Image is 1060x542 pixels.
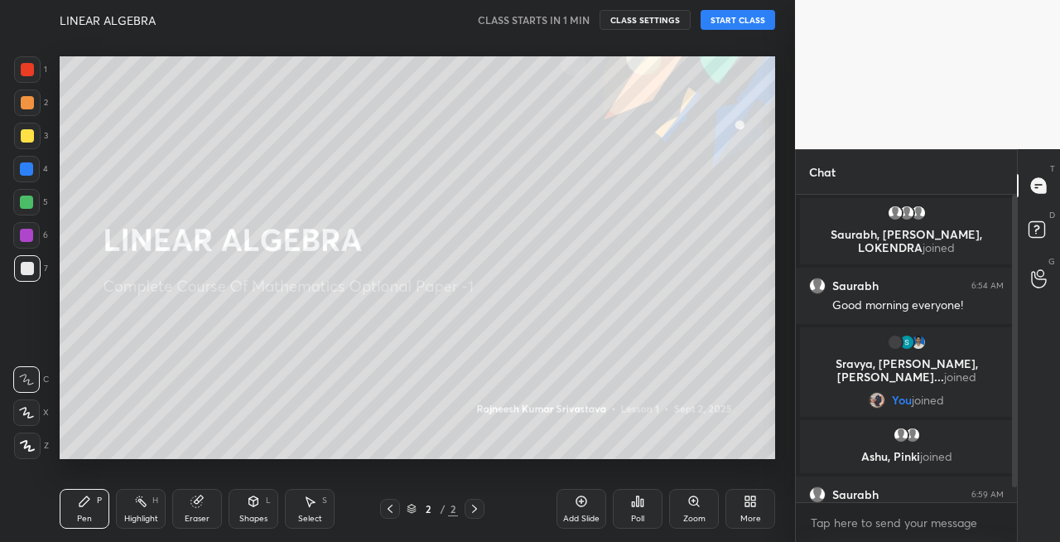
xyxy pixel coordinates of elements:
button: START CLASS [701,10,775,30]
div: More [740,515,761,523]
button: CLASS SETTINGS [600,10,691,30]
div: 5 [13,189,48,215]
h4: LINEAR ALGEBRA [60,12,156,28]
div: Poll [631,515,644,523]
div: grid [796,195,1017,502]
img: default.png [887,205,903,221]
div: X [13,399,49,426]
div: 4 [13,156,48,182]
p: T [1050,162,1055,175]
div: 6:59 AM [971,490,1004,500]
span: joined [944,369,976,385]
img: 99afaf4f6d9844c391ed644a31ae55fd.jpg [910,334,927,351]
div: 3 [14,123,48,149]
div: C [13,366,49,393]
p: Chat [796,150,849,194]
div: Z [14,433,49,459]
div: Eraser [185,515,210,523]
div: Shapes [239,515,267,523]
p: Ashu, Pinki [810,450,1003,463]
img: default.png [893,427,909,443]
div: 2 [14,90,48,116]
img: default.png [910,205,927,221]
div: Select [298,515,322,523]
span: joined [920,448,952,464]
div: 2 [420,504,436,514]
div: Zoom [683,515,706,523]
img: default.png [899,205,915,221]
h6: Saurabh [832,487,879,502]
p: Sravya, [PERSON_NAME], [PERSON_NAME]... [810,357,1003,384]
span: joined [923,240,955,255]
div: H [152,496,158,505]
p: G [1048,255,1055,268]
p: D [1049,209,1055,221]
img: default.png [809,486,826,503]
img: f1a93d7646ed4831a049d1f15230d193.36368080_3 [899,334,915,351]
div: 7 [14,255,48,282]
div: Pen [77,515,92,523]
div: S [322,496,327,505]
div: / [440,504,445,514]
h5: CLASS STARTS IN 1 MIN [478,12,590,27]
div: 1 [14,56,47,83]
h6: Saurabh [832,278,879,293]
div: Highlight [124,515,158,523]
div: 6 [13,222,48,249]
div: Good morning everyone! [832,298,1004,314]
img: default.png [904,427,921,443]
div: L [266,496,271,505]
span: joined [912,394,944,407]
div: Add Slide [563,515,600,523]
p: Saurabh, [PERSON_NAME], LOKENDRA [810,228,1003,254]
div: P [97,496,102,505]
div: 2 [448,501,458,516]
div: 6:54 AM [971,281,1004,291]
img: default.png [809,278,826,294]
img: 3dfc6f4f974f46e1baf06459c9566460.jpg [887,334,903,351]
span: You [892,394,912,407]
img: 1400c990764a43aca6cb280cd9c2ba30.jpg [869,392,885,409]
